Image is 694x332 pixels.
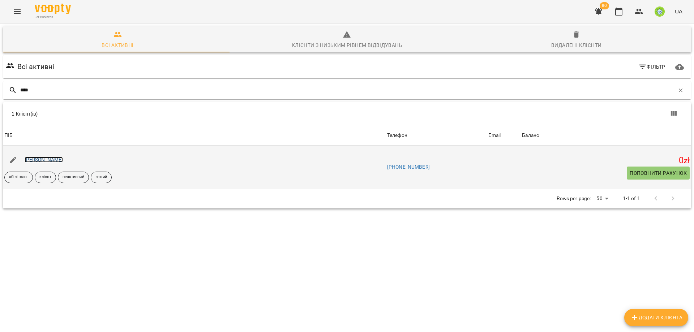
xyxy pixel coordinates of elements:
[522,131,539,140] div: Баланс
[630,169,687,177] span: Поповнити рахунок
[12,110,351,117] div: 1 Клієнт(ів)
[488,131,519,140] span: Email
[3,102,691,125] div: Table Toolbar
[35,172,56,183] div: клієнт
[9,3,26,20] button: Menu
[488,131,501,140] div: Sort
[638,62,665,71] span: Фільтр
[17,61,55,72] h6: Всі активні
[635,60,668,73] button: Фільтр
[58,172,89,183] div: неактивний
[551,41,601,49] div: Видалені клієнти
[665,105,682,122] button: Вигляд колонок
[4,131,13,140] div: Sort
[387,131,407,140] div: Телефон
[600,2,609,9] span: 80
[522,131,690,140] span: Баланс
[522,131,539,140] div: Sort
[35,15,71,20] span: For Business
[35,4,71,14] img: Voopty Logo
[675,8,682,15] span: UA
[4,131,384,140] span: ПІБ
[594,193,611,204] div: 50
[672,5,685,18] button: UA
[387,131,486,140] span: Телефон
[102,41,133,49] div: Всі активні
[488,131,501,140] div: Email
[627,167,690,180] button: Поповнити рахунок
[4,172,33,183] div: абілітолог
[557,195,591,202] p: Rows per page:
[522,155,690,166] h5: 0 zł
[292,41,402,49] div: Клієнти з низьким рівнем відвідувань
[387,164,430,170] a: [PHONE_NUMBER]
[25,157,63,163] a: [PERSON_NAME]
[39,174,51,180] p: клієнт
[655,7,665,17] img: 8ec40acc98eb0e9459e318a00da59de5.jpg
[387,131,407,140] div: Sort
[95,174,107,180] p: лютий
[4,131,13,140] div: ПІБ
[9,174,28,180] p: абілітолог
[63,174,84,180] p: неактивний
[91,172,112,183] div: лютий
[623,195,640,202] p: 1-1 of 1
